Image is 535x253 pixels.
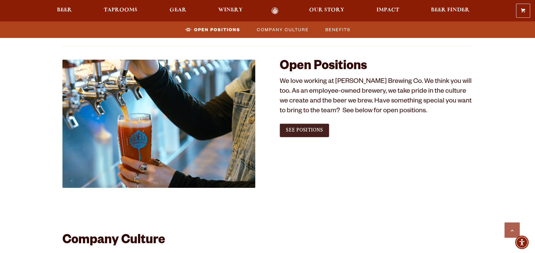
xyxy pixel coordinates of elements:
a: Beer Finder [427,7,473,14]
a: Our Story [305,7,348,14]
span: Benefits [325,25,350,34]
a: Winery [214,7,247,14]
h2: Company Culture [62,234,473,248]
a: Impact [372,7,403,14]
div: Accessibility Menu [515,236,529,249]
span: See Positions [286,127,323,133]
span: Open Positions [194,25,240,34]
a: Taprooms [100,7,141,14]
span: Our Story [309,8,344,13]
span: Winery [218,8,243,13]
p: We love working at [PERSON_NAME] Brewing Co. We think you will too. As an employee-owned brewery,... [280,77,473,117]
span: Taprooms [104,8,137,13]
a: See Positions [280,124,329,137]
a: Benefits [322,25,354,34]
a: Beer [53,7,76,14]
a: Gear [166,7,190,14]
span: Beer [57,8,72,13]
img: Jobs_1 [62,60,255,188]
span: Gear [170,8,186,13]
span: Company Culture [257,25,309,34]
h2: Open Positions [280,60,473,74]
a: Company Culture [253,25,312,34]
a: Open Positions [181,25,243,34]
span: Impact [376,8,399,13]
a: Odell Home [263,7,286,14]
a: Scroll to top [504,222,520,238]
span: Beer Finder [431,8,470,13]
